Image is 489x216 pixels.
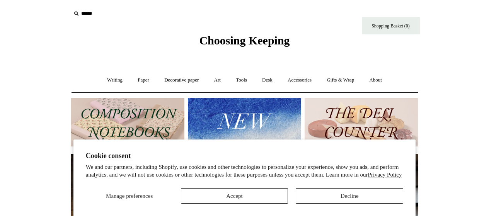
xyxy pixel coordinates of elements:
a: Accessories [281,70,319,90]
button: Accept [181,188,288,204]
a: Choosing Keeping [199,40,290,46]
img: 202302 Composition ledgers.jpg__PID:69722ee6-fa44-49dd-a067-31375e5d54ec [71,98,184,146]
a: Decorative paper [157,70,206,90]
a: About [362,70,389,90]
span: Choosing Keeping [199,34,290,47]
p: We and our partners, including Shopify, use cookies and other technologies to personalize your ex... [86,163,404,179]
a: Shopping Basket (0) [362,17,420,34]
a: Tools [229,70,254,90]
a: Privacy Policy [368,172,402,178]
a: Gifts & Wrap [320,70,361,90]
h2: Cookie consent [86,152,404,160]
a: Writing [100,70,129,90]
img: New.jpg__PID:f73bdf93-380a-4a35-bcfe-7823039498e1 [188,98,301,146]
button: Manage preferences [86,188,173,204]
a: Desk [255,70,279,90]
a: Art [207,70,228,90]
span: Manage preferences [106,193,153,199]
a: Paper [131,70,156,90]
img: The Deli Counter [305,98,418,146]
button: Decline [296,188,403,204]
